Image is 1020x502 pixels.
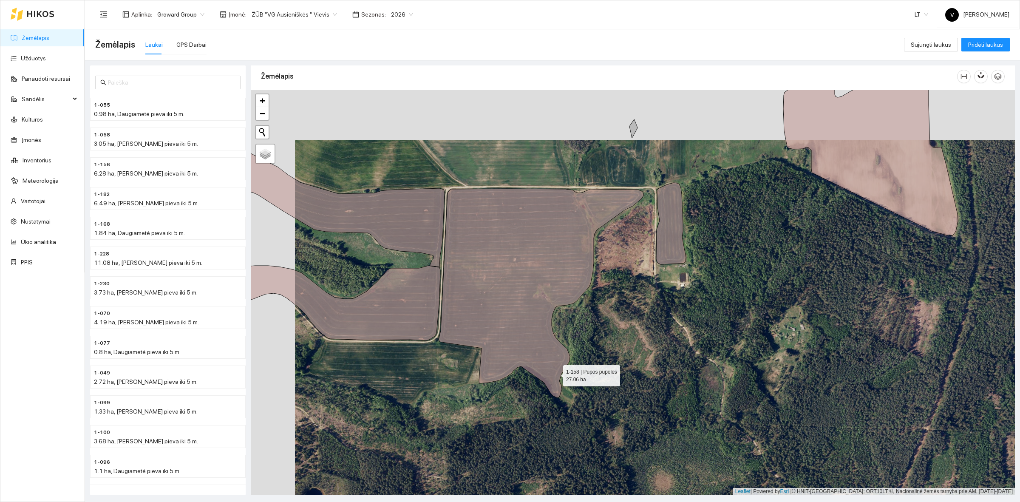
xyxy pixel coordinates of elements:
span: 1-077 [94,339,110,347]
span: 3.05 ha, [PERSON_NAME] pieva iki 5 m. [94,140,198,147]
span: 1-070 [94,309,110,318]
span: 1-058 [94,131,110,139]
div: GPS Darbai [176,40,207,49]
span: Įmonė : [229,10,246,19]
span: Žemėlapis [95,38,135,51]
span: 0.8 ha, Daugiametė pieva iki 5 m. [94,349,181,355]
span: 3.73 ha, [PERSON_NAME] pieva iki 5 m. [94,289,198,296]
span: 1.1 ha, Daugiametė pieva iki 5 m. [94,468,181,474]
span: 1-049 [94,369,110,377]
button: Initiate a new search [256,126,269,139]
a: Inventorius [23,157,51,164]
div: Žemėlapis [261,64,957,88]
a: PPIS [21,259,33,266]
a: Pridėti laukus [961,41,1010,48]
div: | Powered by © HNIT-[GEOGRAPHIC_DATA]; ORT10LT ©, Nacionalinė žemės tarnyba prie AM, [DATE]-[DATE] [733,488,1015,495]
span: layout [122,11,129,18]
span: 3.68 ha, [PERSON_NAME] pieva iki 5 m. [94,438,198,445]
span: Sandėlis [22,91,70,108]
span: − [260,108,265,119]
a: Panaudoti resursai [22,75,70,82]
span: 6.28 ha, [PERSON_NAME] pieva iki 5 m. [94,170,198,177]
span: 1.33 ha, [PERSON_NAME] pieva iki 5 m. [94,408,198,415]
a: Leaflet [735,488,751,494]
span: ŽŪB "VG Ausieniškės " Vievis [252,8,337,21]
span: 0.98 ha, Daugiametė pieva iki 5 m. [94,111,184,117]
a: Nustatymai [21,218,51,225]
span: V [950,8,954,22]
span: Aplinka : [131,10,152,19]
span: Sezonas : [361,10,386,19]
a: Meteorologija [23,177,59,184]
a: Zoom out [256,107,269,120]
button: Sujungti laukus [904,38,958,51]
span: 1-228 [94,250,109,258]
a: Zoom in [256,94,269,107]
a: Ūkio analitika [21,238,56,245]
a: Kultūros [22,116,43,123]
a: Vartotojai [21,198,45,204]
span: 1-156 [94,161,110,169]
span: 11.08 ha, [PERSON_NAME] pieva iki 5 m. [94,259,202,266]
span: column-width [958,73,970,80]
span: 1.84 ha, Daugiametė pieva iki 5 m. [94,230,185,236]
button: menu-fold [95,6,112,23]
span: search [100,79,106,85]
span: LT [915,8,928,21]
span: calendar [352,11,359,18]
a: Layers [256,145,275,163]
span: 1-099 [94,399,110,407]
span: | [790,488,792,494]
a: Užduotys [21,55,46,62]
span: 1-096 [94,458,110,466]
span: [PERSON_NAME] [945,11,1009,18]
a: Esri [780,488,789,494]
span: + [260,95,265,106]
input: Paieška [108,78,235,87]
span: Groward Group [157,8,204,21]
button: column-width [957,70,971,83]
span: 1-182 [94,190,110,199]
span: 2.72 ha, [PERSON_NAME] pieva iki 5 m. [94,378,198,385]
span: menu-fold [100,11,108,18]
span: 1-230 [94,280,110,288]
span: 1-100 [94,428,110,437]
span: Sujungti laukus [911,40,951,49]
span: 2026 [391,8,413,21]
button: Pridėti laukus [961,38,1010,51]
span: 4.19 ha, [PERSON_NAME] pieva iki 5 m. [94,319,199,326]
span: shop [220,11,227,18]
span: 1-168 [94,220,110,228]
a: Sujungti laukus [904,41,958,48]
span: 6.49 ha, [PERSON_NAME] pieva iki 5 m. [94,200,199,207]
div: Laukai [145,40,163,49]
a: Įmonės [22,136,41,143]
a: Žemėlapis [22,34,49,41]
span: 1-055 [94,101,110,109]
span: Pridėti laukus [968,40,1003,49]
